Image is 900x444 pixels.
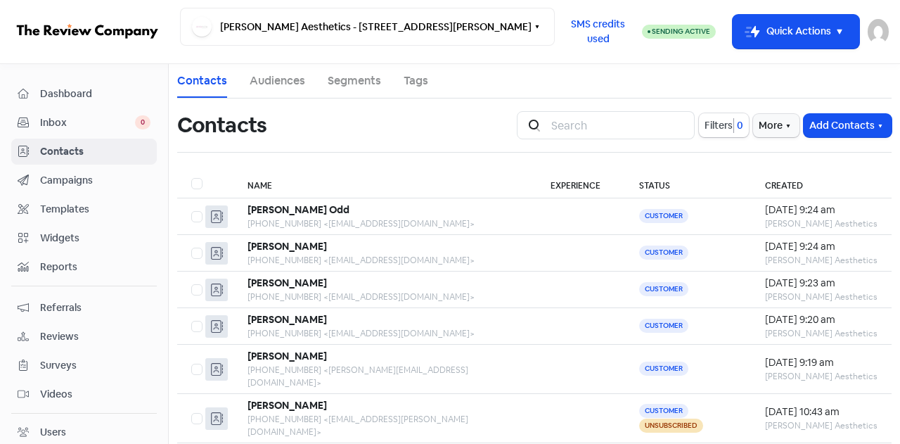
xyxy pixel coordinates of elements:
[247,254,522,267] div: [PHONE_NUMBER] <[EMAIL_ADDRESS][DOMAIN_NAME]>
[40,231,150,246] span: Widgets
[765,239,877,254] div: [DATE] 9:24 am
[11,324,157,350] a: Reviews
[11,295,157,321] a: Referrals
[40,87,150,101] span: Dashboard
[765,405,877,419] div: [DATE] 10:43 am
[135,115,150,129] span: 0
[11,110,157,136] a: Inbox 0
[247,327,522,340] div: [PHONE_NUMBER] <[EMAIL_ADDRESS][DOMAIN_NAME]>
[247,313,327,326] b: [PERSON_NAME]
[753,114,799,137] button: More
[705,118,733,133] span: Filters
[247,364,522,389] div: [PHONE_NUMBER] <[PERSON_NAME][EMAIL_ADDRESS][DOMAIN_NAME]>
[40,329,150,344] span: Reviews
[804,114,892,137] button: Add Contacts
[247,217,522,230] div: [PHONE_NUMBER] <[EMAIL_ADDRESS][DOMAIN_NAME]>
[639,282,688,296] span: Customer
[765,203,877,217] div: [DATE] 9:24 am
[247,399,327,412] b: [PERSON_NAME]
[639,209,688,223] span: Customer
[639,319,688,333] span: Customer
[11,254,157,280] a: Reports
[765,217,877,230] div: [PERSON_NAME] Aesthetics
[247,350,327,362] b: [PERSON_NAME]
[765,276,877,291] div: [DATE] 9:23 am
[247,203,349,216] b: [PERSON_NAME] Odd
[639,404,688,418] span: Customer
[11,225,157,251] a: Widgets
[11,81,157,107] a: Dashboard
[247,291,522,303] div: [PHONE_NUMBER] <[EMAIL_ADDRESS][DOMAIN_NAME]>
[765,355,877,370] div: [DATE] 9:19 am
[11,381,157,407] a: Videos
[328,72,381,89] a: Segments
[40,144,150,159] span: Contacts
[177,72,227,89] a: Contacts
[625,170,751,198] th: Status
[233,170,536,198] th: Name
[765,327,877,340] div: [PERSON_NAME] Aesthetics
[40,358,150,373] span: Surveys
[642,23,716,40] a: Sending Active
[247,277,327,289] b: [PERSON_NAME]
[11,167,157,194] a: Campaigns
[40,425,66,440] div: Users
[180,8,555,46] button: [PERSON_NAME] Aesthetics - [STREET_ADDRESS][PERSON_NAME]
[765,419,877,432] div: [PERSON_NAME] Aesthetics
[639,419,703,433] span: Unsubscribed
[11,196,157,222] a: Templates
[40,260,150,274] span: Reports
[765,370,877,383] div: [PERSON_NAME] Aesthetics
[40,300,150,315] span: Referrals
[40,202,150,217] span: Templates
[765,312,877,327] div: [DATE] 9:20 am
[11,353,157,379] a: Surveys
[765,254,877,267] div: [PERSON_NAME] Aesthetics
[40,115,135,130] span: Inbox
[699,113,749,137] button: Filters0
[40,387,150,402] span: Videos
[639,246,688,260] span: Customer
[555,23,642,38] a: SMS credits used
[751,170,892,198] th: Created
[543,111,695,139] input: Search
[765,291,877,303] div: [PERSON_NAME] Aesthetics
[404,72,428,89] a: Tags
[247,413,522,438] div: [PHONE_NUMBER] <[EMAIL_ADDRESS][PERSON_NAME][DOMAIN_NAME]>
[734,118,743,133] span: 0
[247,240,327,253] b: [PERSON_NAME]
[639,362,688,376] span: Customer
[250,72,305,89] a: Audiences
[11,139,157,165] a: Contacts
[868,19,889,44] img: User
[536,170,625,198] th: Experience
[733,15,859,49] button: Quick Actions
[40,173,150,188] span: Campaigns
[567,17,630,46] span: SMS credits used
[177,103,266,148] h1: Contacts
[652,27,710,36] span: Sending Active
